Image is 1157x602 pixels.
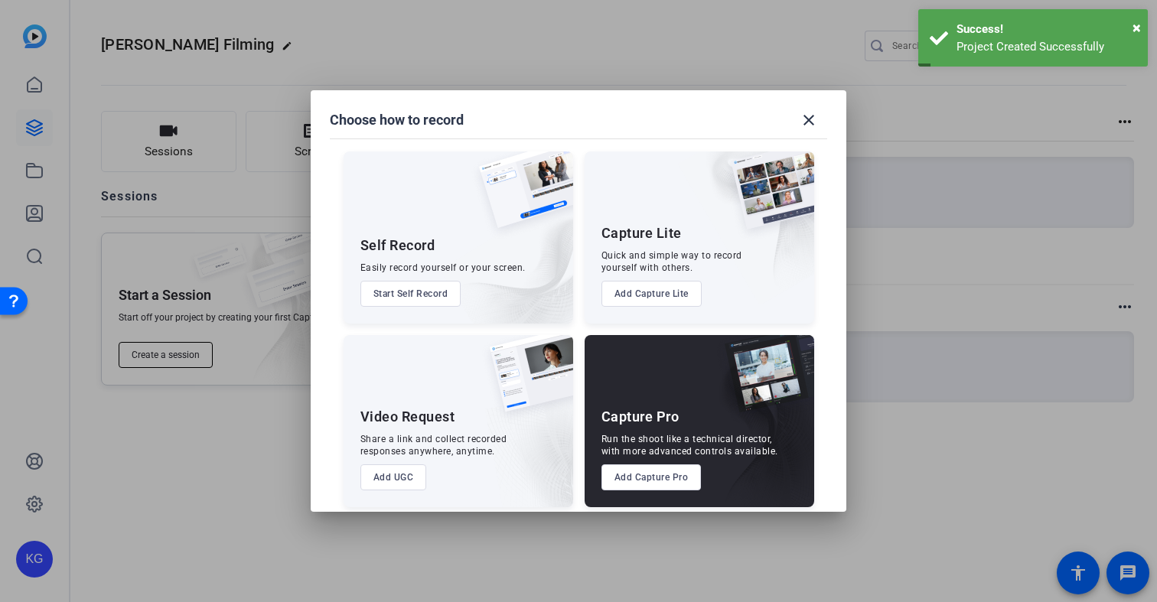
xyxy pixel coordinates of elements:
[478,335,573,428] img: ugc-content.png
[360,262,526,274] div: Easily record yourself or your screen.
[601,433,778,457] div: Run the shoot like a technical director, with more advanced controls available.
[601,281,702,307] button: Add Capture Lite
[957,38,1136,56] div: Project Created Successfully
[601,249,742,274] div: Quick and simple way to record yourself with others.
[601,224,682,242] div: Capture Lite
[360,433,507,457] div: Share a link and collect recorded responses anywhere, anytime.
[440,184,573,324] img: embarkstudio-self-record.png
[713,335,814,428] img: capture-pro.png
[484,382,573,507] img: embarkstudio-ugc-content.png
[468,151,573,243] img: self-record.png
[1133,16,1141,39] button: Close
[330,111,464,129] h1: Choose how to record
[800,111,818,129] mat-icon: close
[1133,18,1141,37] span: ×
[360,464,427,490] button: Add UGC
[957,21,1136,38] div: Success!
[719,151,814,245] img: capture-lite.png
[360,408,455,426] div: Video Request
[360,281,461,307] button: Start Self Record
[601,464,702,490] button: Add Capture Pro
[601,408,680,426] div: Capture Pro
[677,151,814,304] img: embarkstudio-capture-lite.png
[701,354,814,507] img: embarkstudio-capture-pro.png
[360,236,435,255] div: Self Record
